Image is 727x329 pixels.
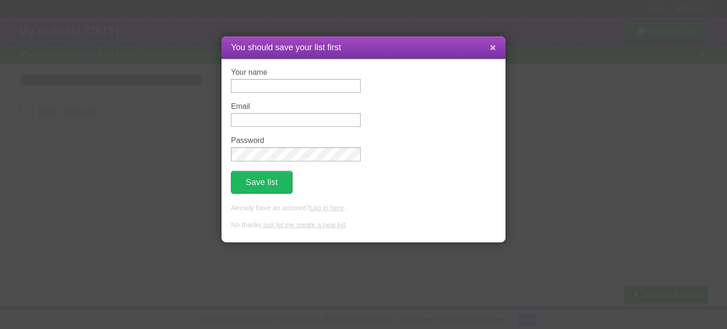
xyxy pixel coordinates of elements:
[310,204,344,212] a: Log in here
[231,171,293,194] button: Save list
[231,68,361,77] label: Your name
[231,220,496,231] p: No thanks, .
[231,203,496,213] p: Already have an account? .
[264,221,346,229] a: just let me create a new list
[231,41,496,54] h1: You should save your list first
[231,102,361,111] label: Email
[231,136,361,145] label: Password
